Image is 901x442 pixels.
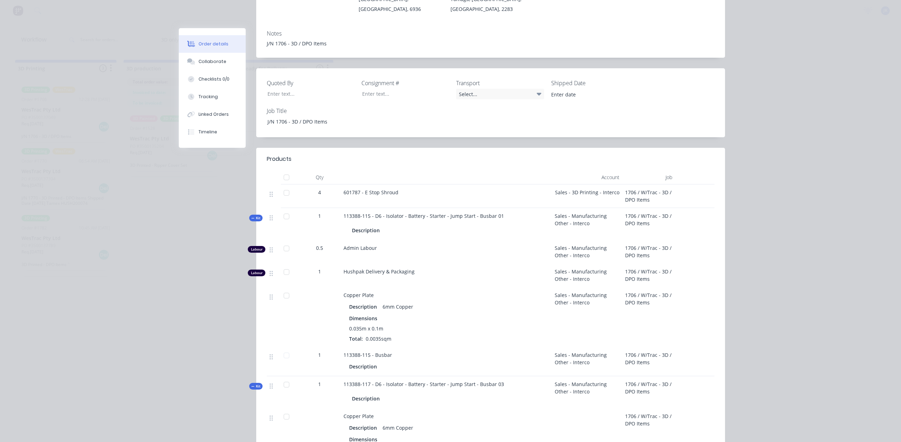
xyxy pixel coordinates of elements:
button: Collaborate [179,53,246,70]
div: J/N 1706 - 3D / DPO Items [262,116,350,127]
div: Sales - Manufacturing Other - Interco [552,264,622,287]
span: Kit [251,384,260,389]
div: Sales - Manufacturing Other - Interco [552,240,622,264]
span: Hushpak Delivery & Packaging [344,268,415,275]
span: 1 [318,268,321,275]
div: Labour [248,270,265,276]
button: Order details [179,35,246,53]
button: Linked Orders [179,106,246,123]
div: Sales - Manufacturing Other - Interco [552,287,622,347]
span: 1 [318,212,321,220]
span: 4 [318,189,321,196]
div: 6mm Copper [380,423,416,433]
div: 1706 / W/Trac - 3D / DPO Items [622,347,675,376]
span: Copper Plate [344,292,374,298]
div: Checklists 0/0 [199,76,229,82]
div: Sales - Manufacturing Other - Interco [552,347,622,376]
div: Products [267,155,291,163]
span: 0.5 [316,244,323,252]
div: Kit [249,215,263,221]
div: 1706 / W/Trac - 3D / DPO Items [622,264,675,287]
div: 6mm Copper [380,302,416,312]
span: 0.0035sqm [363,335,394,342]
label: Consignment # [361,79,449,87]
span: 113388-115 - Busbar [344,352,392,358]
span: 601787 - E Stop Shroud [344,189,398,196]
label: Job Title [267,107,355,115]
div: Sales - Manufacturing Other - Interco [552,208,622,240]
div: Qty [298,170,341,184]
label: Quoted By [267,79,355,87]
div: Description [352,225,383,235]
div: Collaborate [199,58,226,65]
span: Dimensions [349,315,377,322]
div: 1706 / W/Trac - 3D / DPO Items [622,208,675,240]
button: Checklists 0/0 [179,70,246,88]
div: Timeline [199,129,217,135]
label: Shipped Date [551,79,639,87]
div: Description [352,393,383,404]
div: 1706 / W/Trac - 3D / DPO Items [622,287,675,347]
span: 0.035m x 0.1m [349,325,383,332]
div: Notes [267,30,714,37]
span: 113388-117 - D6 - Isolator - Battery - Starter - Jump Start - Busbar 03 [344,381,504,387]
div: Order details [199,41,228,47]
div: Job [622,170,675,184]
span: Total: [349,335,363,342]
span: 1 [318,351,321,359]
div: Labour [248,246,265,253]
div: Select... [456,89,544,99]
div: Description [349,302,380,312]
div: Kit [249,383,263,390]
div: Account [552,170,622,184]
span: 113388-115 - D6 - Isolator - Battery - Starter - Jump Start - Busbar 01 [344,213,504,219]
input: Enter date [546,89,634,100]
span: 1 [318,380,321,388]
button: Tracking [179,88,246,106]
div: Tracking [199,94,218,100]
div: Sales - Manufacturing Other - Interco [552,376,622,408]
span: Admin Labour [344,245,377,251]
div: 1706 / W/Trac - 3D / DPO Items [622,376,675,408]
label: Transport [456,79,544,87]
button: Timeline [179,123,246,141]
div: Description [349,361,380,372]
span: Copper Plate [344,413,374,419]
span: Kit [251,215,260,221]
div: J/N 1706 - 3D / DPO Items [267,40,714,47]
div: 1706 / W/Trac - 3D / DPO Items [622,240,675,264]
div: Description [349,423,380,433]
div: 1706 / W/Trac - 3D / DPO Items [622,184,675,208]
div: Sales - 3D Printing - Interco [552,184,622,208]
div: Linked Orders [199,111,229,118]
